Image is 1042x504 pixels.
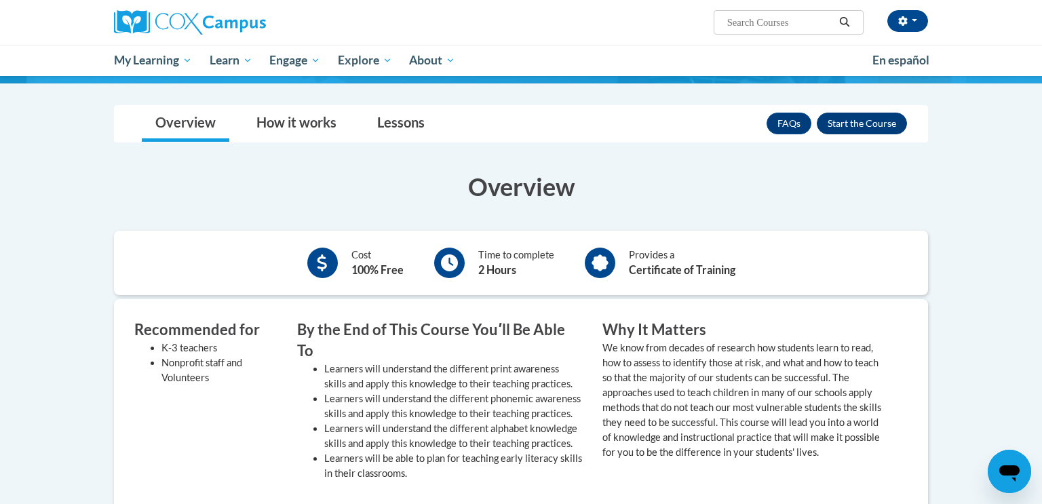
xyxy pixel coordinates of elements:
[260,45,329,76] a: Engage
[324,451,582,481] li: Learners will be able to plan for teaching early literacy skills in their classrooms.
[114,170,928,203] h3: Overview
[114,52,192,69] span: My Learning
[324,391,582,421] li: Learners will understand the different phonemic awareness skills and apply this knowledge to thei...
[767,113,811,134] a: FAQs
[401,45,465,76] a: About
[364,106,438,142] a: Lessons
[478,263,516,276] b: 2 Hours
[114,10,372,35] a: Cox Campus
[161,341,277,355] li: K-3 teachers
[726,14,834,31] input: Search Courses
[324,421,582,451] li: Learners will understand the different alphabet knowledge skills and apply this knowledge to thei...
[114,10,266,35] img: Cox Campus
[329,45,401,76] a: Explore
[338,52,392,69] span: Explore
[872,53,929,67] span: En español
[94,45,948,76] div: Main menu
[134,319,277,341] h3: Recommended for
[602,319,887,341] h3: Why It Matters
[409,52,455,69] span: About
[201,45,261,76] a: Learn
[324,362,582,391] li: Learners will understand the different print awareness skills and apply this knowledge to their t...
[351,263,404,276] b: 100% Free
[602,341,887,460] p: We know from decades of research how students learn to read, how to assess to identify those at r...
[887,10,928,32] button: Account Settings
[105,45,201,76] a: My Learning
[817,113,907,134] button: Enroll
[142,106,229,142] a: Overview
[161,355,277,385] li: Nonprofit staff and Volunteers
[988,450,1031,493] iframe: Button to launch messaging window
[351,248,404,278] div: Cost
[629,248,735,278] div: Provides a
[297,319,582,362] h3: By the End of This Course Youʹll Be Able To
[629,263,735,276] b: Certificate of Training
[269,52,320,69] span: Engage
[478,248,554,278] div: Time to complete
[210,52,252,69] span: Learn
[243,106,350,142] a: How it works
[864,46,938,75] a: En español
[834,14,855,31] button: Search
